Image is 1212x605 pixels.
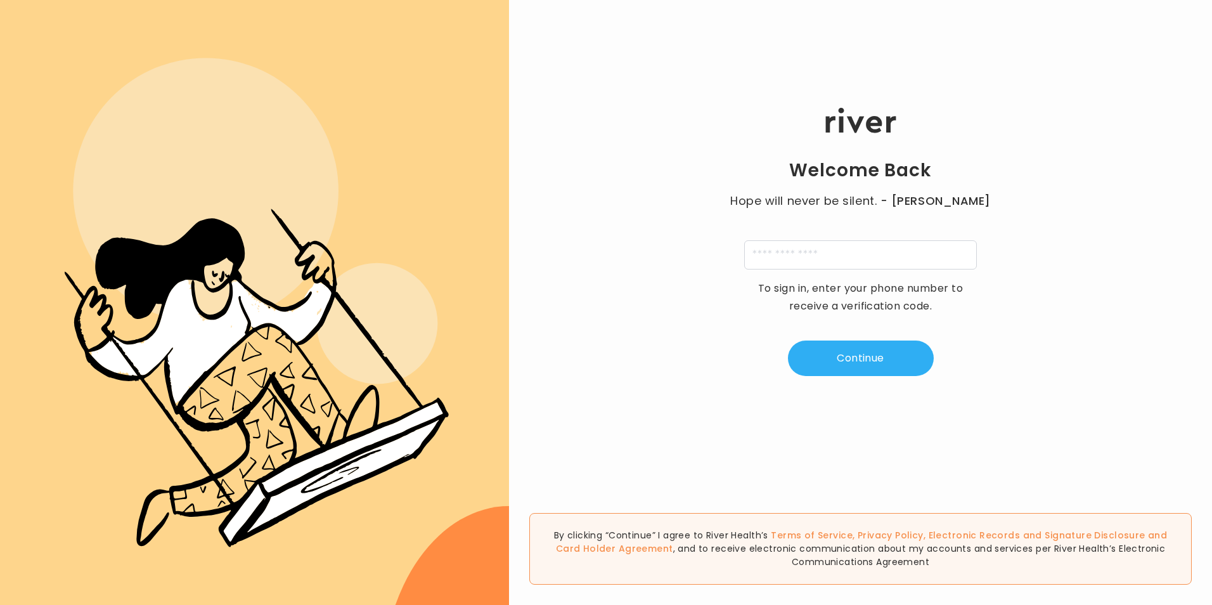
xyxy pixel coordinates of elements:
[529,513,1192,585] div: By clicking “Continue” I agree to River Health’s
[788,341,934,376] button: Continue
[750,280,972,315] p: To sign in, enter your phone number to receive a verification code.
[789,159,931,182] h1: Welcome Back
[858,529,924,542] a: Privacy Policy
[556,529,1168,555] span: , , and
[771,529,853,542] a: Terms of Service
[556,542,673,555] a: Card Holder Agreement
[929,529,1145,542] a: Electronic Records and Signature Disclosure
[718,192,1003,210] p: Hope will never be silent.
[880,192,991,210] span: - [PERSON_NAME]
[673,542,1166,568] span: , and to receive electronic communication about my accounts and services per River Health’s Elect...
